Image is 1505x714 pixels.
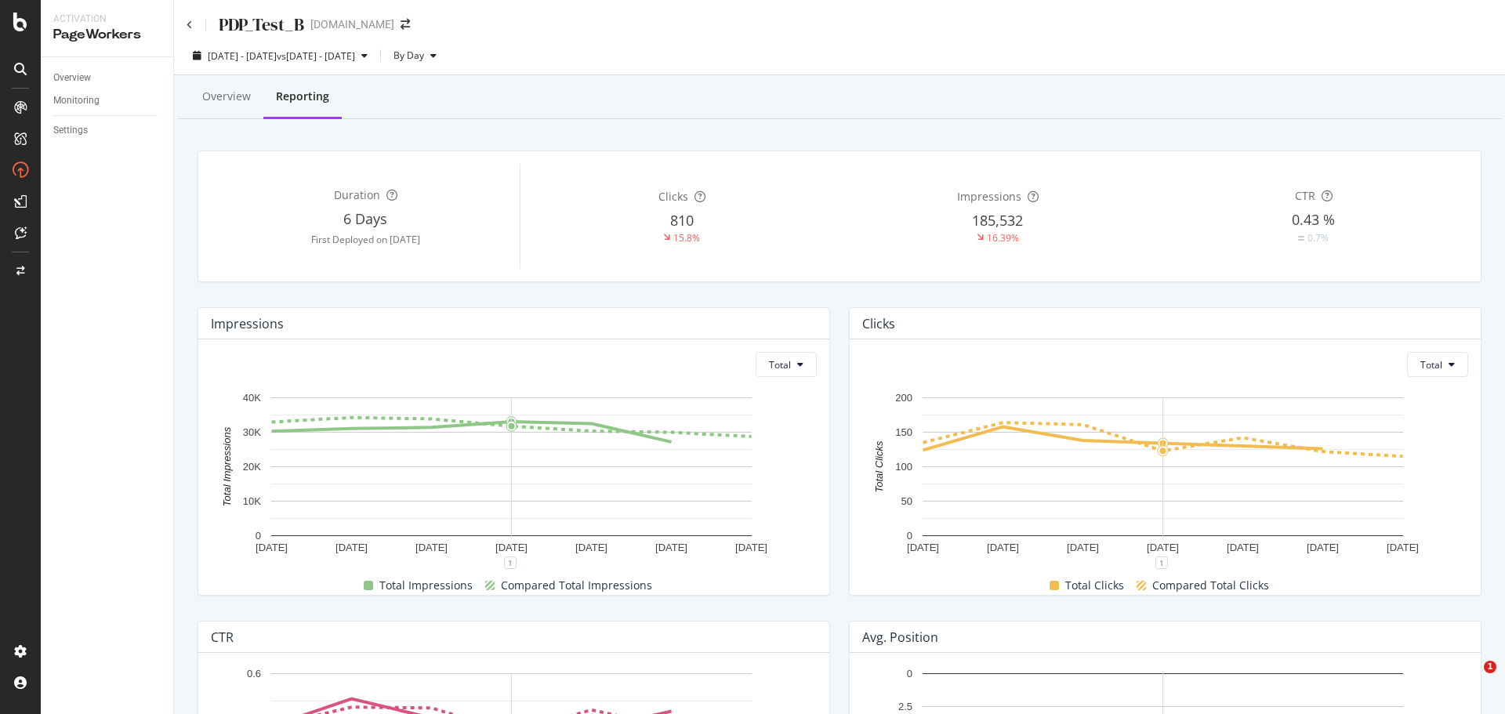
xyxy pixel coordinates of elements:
[862,629,938,645] div: Avg. position
[256,530,261,542] text: 0
[1152,576,1269,595] span: Compared Total Clicks
[1298,236,1304,241] img: Equal
[1407,352,1468,377] button: Total
[862,316,895,332] div: Clicks
[243,495,261,507] text: 10K
[1227,542,1259,553] text: [DATE]
[957,189,1021,204] span: Impressions
[53,122,88,139] div: Settings
[401,19,410,30] div: arrow-right-arrow-left
[387,49,424,62] span: By Day
[501,576,652,595] span: Compared Total Impressions
[1387,542,1419,553] text: [DATE]
[895,392,912,404] text: 200
[208,49,277,63] span: [DATE] - [DATE]
[256,542,288,553] text: [DATE]
[987,542,1019,553] text: [DATE]
[673,231,700,245] div: 15.8%
[987,231,1019,245] div: 16.39%
[862,390,1463,563] svg: A chart.
[1307,231,1329,245] div: 0.7%
[53,92,100,109] div: Monitoring
[1484,661,1496,673] span: 1
[387,43,443,68] button: By Day
[221,427,233,507] text: Total Impressions
[53,13,161,26] div: Activation
[1067,542,1099,553] text: [DATE]
[901,495,912,507] text: 50
[1452,661,1489,698] iframe: Intercom live chat
[334,187,380,202] span: Duration
[495,542,528,553] text: [DATE]
[907,668,912,680] text: 0
[211,233,520,246] div: First Deployed on [DATE]
[655,542,687,553] text: [DATE]
[53,70,162,86] a: Overview
[379,576,473,595] span: Total Impressions
[277,49,355,63] span: vs [DATE] - [DATE]
[53,122,162,139] a: Settings
[658,189,688,204] span: Clicks
[1295,188,1315,203] span: CTR
[415,542,448,553] text: [DATE]
[211,629,234,645] div: CTR
[1420,358,1442,371] span: Total
[907,542,939,553] text: [DATE]
[735,542,767,553] text: [DATE]
[504,556,517,569] div: 1
[243,461,261,473] text: 20K
[243,426,261,438] text: 30K
[756,352,817,377] button: Total
[202,89,251,104] div: Overview
[895,426,912,438] text: 150
[1147,542,1179,553] text: [DATE]
[211,316,284,332] div: Impressions
[53,92,162,109] a: Monitoring
[53,70,91,86] div: Overview
[276,89,329,104] div: Reporting
[219,13,304,37] div: PDP_Test_B
[211,390,811,563] svg: A chart.
[670,211,694,230] span: 810
[895,461,912,473] text: 100
[1292,210,1335,229] span: 0.43 %
[247,668,261,680] text: 0.6
[1155,556,1168,569] div: 1
[1307,542,1339,553] text: [DATE]
[1065,576,1124,595] span: Total Clicks
[243,392,261,404] text: 40K
[310,16,394,32] div: [DOMAIN_NAME]
[575,542,607,553] text: [DATE]
[972,211,1023,230] span: 185,532
[187,43,374,68] button: [DATE] - [DATE]vs[DATE] - [DATE]
[898,701,912,713] text: 2.5
[335,542,368,553] text: [DATE]
[873,440,885,492] text: Total Clicks
[907,530,912,542] text: 0
[187,20,193,30] a: Click to go back
[343,209,387,228] span: 6 Days
[769,358,791,371] span: Total
[53,26,161,44] div: PageWorkers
